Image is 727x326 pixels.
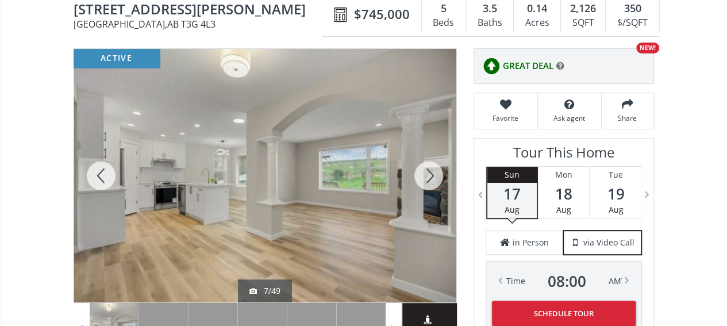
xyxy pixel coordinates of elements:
div: Time AM [506,273,621,289]
div: active [74,49,160,68]
div: Sun [487,167,537,183]
div: NEW! [636,43,659,53]
img: rating icon [480,55,503,78]
span: Aug [505,204,520,215]
span: 18 [538,186,589,202]
div: Beds [428,14,460,32]
div: SQFT [567,14,599,32]
span: 99 Arbour Crest Rise NW [74,2,328,20]
span: Share [607,113,648,123]
div: Tue [590,167,641,183]
span: $745,000 [354,5,410,23]
span: 19 [590,186,641,202]
div: 3.5 [472,1,507,16]
span: GREAT DEAL [503,60,553,72]
span: Favorite [480,113,532,123]
div: 99 Arbour Crest Rise NW Calgary, AB T3G 4L3 - Photo 7 of 49 [74,49,456,302]
div: Mon [538,167,589,183]
div: $/SQFT [611,14,653,32]
span: Ask agent [544,113,595,123]
span: via Video Call [583,237,634,248]
div: Baths [472,14,507,32]
h3: Tour This Home [486,144,642,166]
div: 7/49 [249,285,280,297]
div: 0.14 [520,1,555,16]
span: Aug [609,204,624,215]
div: Acres [520,14,555,32]
span: 08 : 00 [548,273,586,289]
div: 5 [428,1,460,16]
button: Schedule Tour [492,301,636,326]
span: Aug [556,204,571,215]
span: 17 [487,186,537,202]
span: in Person [513,237,549,248]
span: [GEOGRAPHIC_DATA] , AB T3G 4L3 [74,20,328,29]
div: 350 [611,1,653,16]
span: 2,126 [570,1,596,16]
